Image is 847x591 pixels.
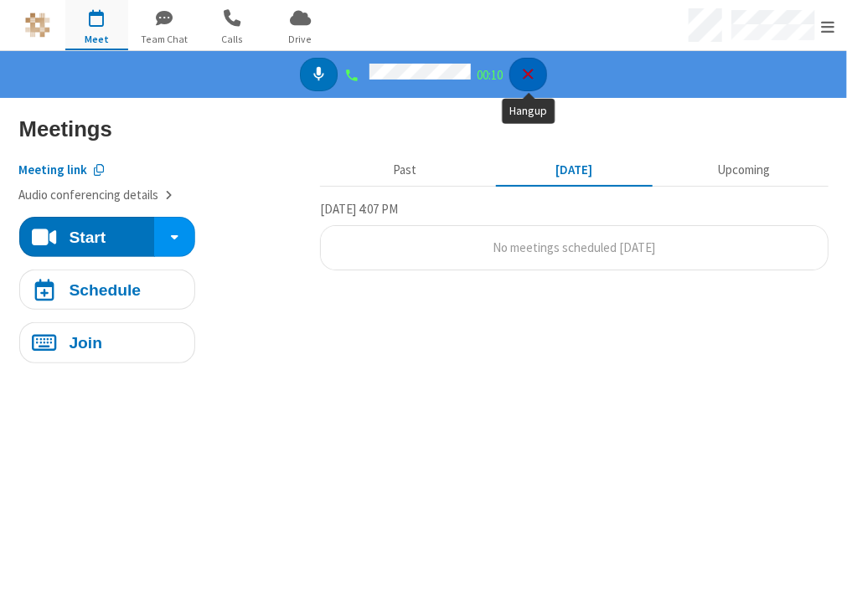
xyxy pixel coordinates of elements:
nav: controls [300,58,546,92]
span: Meet [65,32,128,47]
div: Start conference options [154,217,194,257]
h4: Join [69,335,102,351]
span: Caller ID "Rex Test" (3012ad) [369,64,472,80]
button: Start [19,217,156,257]
h4: Start [69,229,106,245]
button: Hangup [509,58,547,92]
button: Schedule [19,270,195,310]
span: No meetings scheduled [DATE] [493,239,655,255]
section: Today's Meetings [320,199,829,271]
h4: Schedule [69,282,141,298]
h3: Meetings [19,117,829,141]
button: Audio conferencing details [19,186,173,205]
button: Past [326,154,483,186]
span: Team Chat [133,32,196,47]
span: [DATE] 4:07 PM [320,201,398,217]
button: [DATE] [496,154,653,186]
button: Join [19,322,195,362]
span: Drive [269,32,332,47]
span: Copy my meeting room link [19,162,88,177]
section: Account details [19,148,307,205]
button: Copy my meeting room link [19,161,105,180]
button: Mute [300,58,338,92]
span: 00:10 [478,67,504,83]
span: Calls [201,32,264,47]
div: Connected / Registered [344,65,364,85]
img: iotum.​ucaas.​tech [25,13,50,38]
button: Upcoming [665,154,822,186]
